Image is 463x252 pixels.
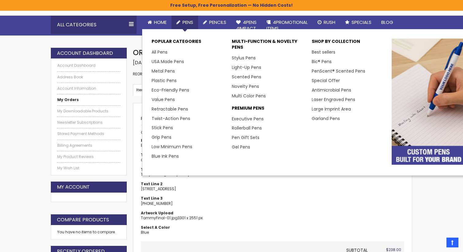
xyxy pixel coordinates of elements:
a: Account Dashboard [57,63,120,68]
p: Multi-Function & Novelty Pens [232,39,306,53]
span: Specials [352,19,371,25]
a: My Wish List [57,166,120,171]
span: Order # 4P-0019266-24 [133,47,224,58]
p: Premium Pens [232,105,306,114]
dd: Comic Sans [141,158,264,163]
a: Rollerball Pens [232,125,262,131]
a: Scented Pens [232,74,261,80]
a: All Pens [152,49,168,55]
span: 4PROMOTIONAL ITEMS [266,19,308,32]
dd: Blue [141,230,264,235]
a: My Orders [57,97,120,102]
a: PenScent® Scented Pens [312,68,365,74]
dd: Blue ink (Grey pen is not available w/ Blue Ink) [141,143,264,148]
a: My Product Reviews [57,154,120,159]
a: Address Book [57,75,120,80]
td: 4P-MS8-SPEC-Blue [267,125,315,241]
dd: 3301 x 2551 px. [141,216,264,220]
a: Account Information [57,86,120,91]
a: Newsletter Subscriptions [57,120,120,125]
a: Best sellers [312,49,335,55]
a: My Downloadable Products [57,109,120,114]
div: All Categories [51,16,137,34]
dt: Text Line 2 [141,182,264,186]
a: Multi Color Pens [232,93,266,99]
dd: [STREET_ADDRESS] [141,186,264,191]
a: 4Pens4impact [231,16,262,36]
a: Twist-Action Pens [152,115,190,122]
dt: Text Line 3 [141,196,264,201]
strong: Compare Products [57,216,109,223]
a: Large Imprint Area [312,106,351,112]
a: Rush [313,16,340,29]
a: Novelty Pens [232,83,259,89]
dt: Ink Color [141,138,264,143]
span: Home [154,19,167,25]
a: Laser Engraved Pens [312,96,355,103]
p: Popular Categories [152,39,225,47]
strong: Items Ordered [133,84,165,96]
a: Bic® Pens [312,58,332,65]
a: Stylus Pens [232,55,256,61]
a: Stored Payment Methods [57,131,120,136]
strong: My Orders [57,97,79,102]
a: Low Minimum Pens [152,144,192,150]
iframe: Google Customer Reviews [412,235,463,252]
a: Retractable Pens [152,106,188,112]
a: Home [143,16,171,29]
a: Blue Ink Pens [152,153,179,159]
a: Grip Pens [152,134,171,140]
a: Value Pens [152,96,175,103]
span: Pens [183,19,193,25]
a: Eco-Friendly Pens [152,87,189,93]
span: Pencils [209,19,226,25]
a: Pen Gift Sets [232,134,259,141]
a: Billing Agreements [57,143,120,148]
dd: The [PERSON_NAME] Group [141,172,264,177]
dt: Text Line 1 [141,167,264,172]
strong: My Account [57,184,90,190]
strong: Custom Soft Touch® Metal Pens with Stylus - Special Offer [141,130,264,135]
a: Metal Pens [152,68,175,74]
dt: Text Font Style [141,152,264,157]
strong: Account Dashboard [57,50,113,57]
span: Blog [381,19,393,25]
th: Product Name [141,111,267,125]
a: Pencils [198,16,231,29]
a: Gel Pens [232,144,250,150]
a: TammyFinal-01.jpg [141,215,178,220]
a: 4PROMOTIONALITEMS [262,16,313,36]
dt: Artwork Upload [141,211,264,216]
span: 4Pens 4impact [236,19,257,32]
dd: [PHONE_NUMBER] [141,201,264,206]
dt: Select A Color [141,225,264,230]
a: Antimicrobial Pens [312,87,351,93]
span: [DATE] [133,59,150,66]
a: Specials [340,16,376,29]
a: Garland Pens [312,115,340,122]
a: Reorder [133,71,149,77]
a: Blog [376,16,398,29]
a: Special Offer [312,77,340,84]
a: Stick Pens [152,125,173,131]
a: Executive Pens [232,116,264,122]
a: Plastic Pens [152,77,177,84]
div: You have no items to compare. [51,225,127,239]
a: Pens [171,16,198,29]
span: Rush [324,19,335,25]
p: Shop By Collection [312,39,386,47]
a: Light-Up Pens [232,64,261,70]
a: USA Made Pens [152,58,184,65]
